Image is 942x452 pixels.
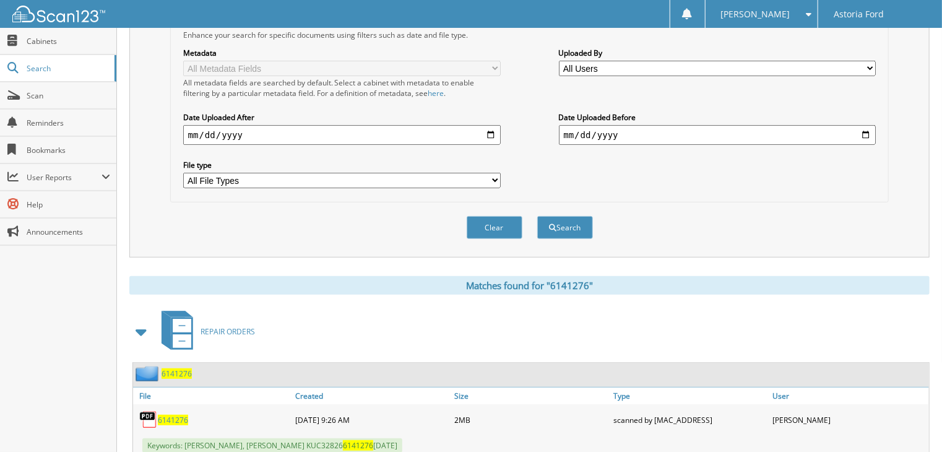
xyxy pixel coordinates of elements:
[292,407,451,432] div: [DATE] 9:26 AM
[133,388,292,404] a: File
[201,326,255,337] span: REPAIR ORDERS
[183,77,501,98] div: All metadata fields are searched by default. Select a cabinet with metadata to enable filtering b...
[537,216,593,239] button: Search
[559,125,876,145] input: end
[770,407,929,432] div: [PERSON_NAME]
[177,30,883,40] div: Enhance your search for specific documents using filters such as date and file type.
[27,172,102,183] span: User Reports
[27,118,110,128] span: Reminders
[183,160,501,170] label: File type
[343,440,373,451] span: 6141276
[880,393,942,452] iframe: Chat Widget
[27,36,110,46] span: Cabinets
[158,415,188,425] a: 6141276
[467,216,522,239] button: Clear
[451,407,610,432] div: 2MB
[136,366,162,381] img: folder2.png
[139,411,158,429] img: PDF.png
[183,48,501,58] label: Metadata
[129,276,930,295] div: Matches found for "6141276"
[183,125,501,145] input: start
[721,11,790,18] span: [PERSON_NAME]
[162,368,192,379] a: 6141276
[292,388,451,404] a: Created
[183,112,501,123] label: Date Uploaded After
[154,307,255,356] a: REPAIR ORDERS
[611,388,770,404] a: Type
[559,48,876,58] label: Uploaded By
[451,388,610,404] a: Size
[27,227,110,237] span: Announcements
[27,63,108,74] span: Search
[12,6,105,22] img: scan123-logo-white.svg
[834,11,884,18] span: Astoria Ford
[27,199,110,210] span: Help
[611,407,770,432] div: scanned by [MAC_ADDRESS]
[27,90,110,101] span: Scan
[770,388,929,404] a: User
[559,112,876,123] label: Date Uploaded Before
[27,145,110,155] span: Bookmarks
[428,88,444,98] a: here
